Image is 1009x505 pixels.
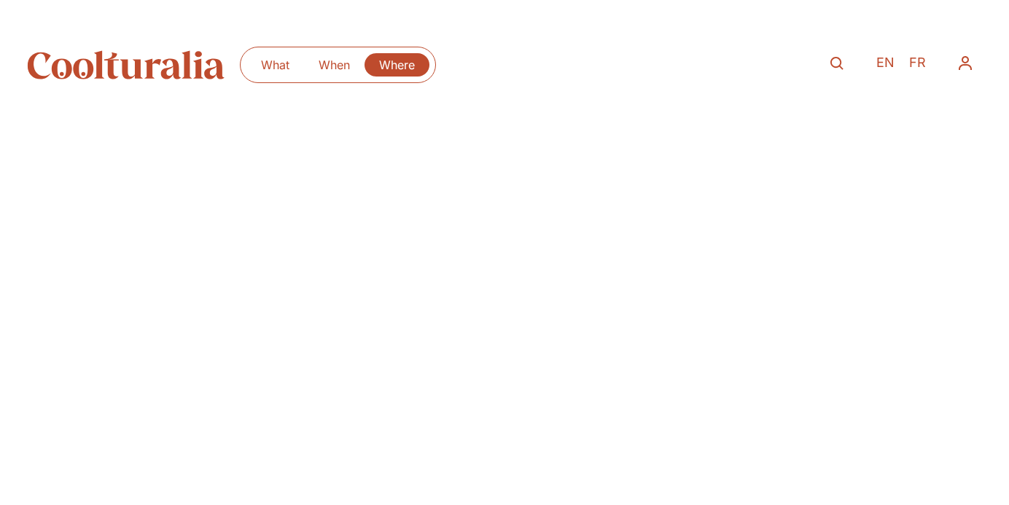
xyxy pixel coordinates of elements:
span: FR [909,55,926,71]
a: FR [902,52,933,74]
a: EN [869,52,902,74]
span: EN [876,55,895,71]
a: What [246,53,304,77]
button: Menu Toggle [948,47,982,80]
nav: Menu [948,47,982,80]
a: Where [365,53,429,77]
a: When [304,53,365,77]
nav: Menu [246,53,429,77]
